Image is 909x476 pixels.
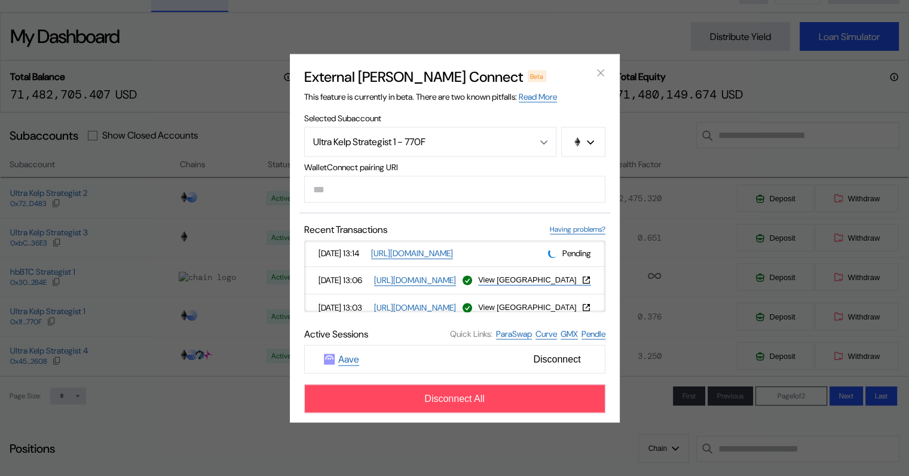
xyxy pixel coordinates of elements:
[548,247,591,259] div: Pending
[324,354,335,364] img: Aave
[304,345,605,373] button: AaveAaveDisconnect
[528,70,547,82] div: Beta
[319,302,369,313] span: [DATE] 13:03
[304,327,368,340] span: Active Sessions
[374,302,456,313] a: [URL][DOMAIN_NAME]
[304,127,556,156] button: Open menu
[424,393,485,404] span: Disconnect All
[304,67,523,85] h2: External [PERSON_NAME] Connect
[374,274,456,285] a: [URL][DOMAIN_NAME]
[573,137,582,146] img: chain logo
[319,248,366,259] span: [DATE] 13:14
[304,91,557,102] span: This feature is currently in beta. There are two known pitfalls:
[304,161,605,172] span: WalletConnect pairing URI
[581,328,605,339] a: Pendle
[561,127,605,156] button: chain logo
[371,247,453,259] a: [URL][DOMAIN_NAME]
[450,328,492,339] span: Quick Links:
[319,275,369,285] span: [DATE] 13:06
[546,246,559,260] img: pending
[304,384,605,413] button: Disconnect All
[304,112,605,123] span: Selected Subaccount
[313,136,522,148] div: Ultra Kelp Strategist 1 - 770F
[478,275,590,284] button: View [GEOGRAPHIC_DATA]
[304,223,387,235] span: Recent Transactions
[550,224,605,234] a: Having problems?
[561,328,578,339] a: GMX
[478,275,590,285] a: View [GEOGRAPHIC_DATA]
[591,63,610,82] button: close modal
[528,349,585,369] span: Disconnect
[519,91,557,102] a: Read More
[535,328,557,339] a: Curve
[496,328,532,339] a: ParaSwap
[338,352,359,366] a: Aave
[478,302,590,312] button: View [GEOGRAPHIC_DATA]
